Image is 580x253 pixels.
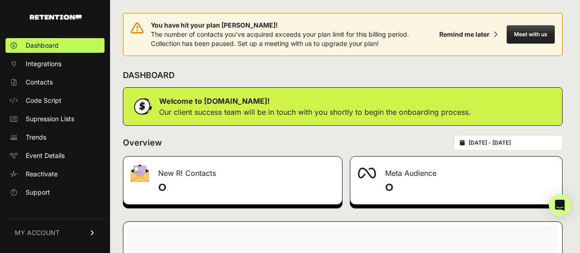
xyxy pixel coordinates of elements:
button: Remind me later [436,26,501,43]
a: Contacts [6,75,105,90]
span: Contacts [26,78,53,87]
a: Reactivate [6,167,105,181]
div: Remind me later [439,30,490,39]
span: Dashboard [26,41,59,50]
a: Event Details [6,148,105,163]
span: Reactivate [26,169,58,179]
h2: DASHBOARD [123,69,175,82]
a: Dashboard [6,38,105,53]
div: Open Intercom Messenger [549,194,571,216]
a: Support [6,185,105,200]
button: Meet with us [507,25,555,44]
img: Retention.com [30,15,82,20]
span: Code Script [26,96,61,105]
h4: 0 [158,180,335,195]
div: New R! Contacts [123,157,342,184]
h4: 0 [385,180,555,195]
span: The number of contacts you've acquired exceeds your plan limit for this billing period. Collectio... [151,30,409,47]
a: Code Script [6,93,105,108]
img: fa-meta-2f981b61bb99beabf952f7030308934f19ce035c18b003e963880cc3fabeebb7.png [358,168,376,179]
span: Support [26,188,50,197]
h2: Overview [123,136,162,149]
span: You have hit your plan [PERSON_NAME]! [151,21,436,30]
strong: Welcome to [DOMAIN_NAME]! [159,96,270,106]
img: dollar-coin-05c43ed7efb7bc0c12610022525b4bbbb207c7efeef5aecc26f025e68dcafac9.png [131,95,154,118]
span: Supression Lists [26,114,74,124]
span: MY ACCOUNT [15,228,60,237]
a: Supression Lists [6,112,105,126]
p: Our client success team will be in touch with you shortly to begin the onboarding process. [159,107,471,118]
a: MY ACCOUNT [6,219,105,247]
span: Trends [26,133,46,142]
span: Event Details [26,151,65,160]
img: fa-envelope-19ae18322b30453b285274b1b8af3d052b27d846a4fbe8435d1a52b978f639a2.png [131,164,149,182]
a: Integrations [6,56,105,71]
a: Trends [6,130,105,145]
div: Meta Audience [350,157,563,184]
span: Integrations [26,59,61,68]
